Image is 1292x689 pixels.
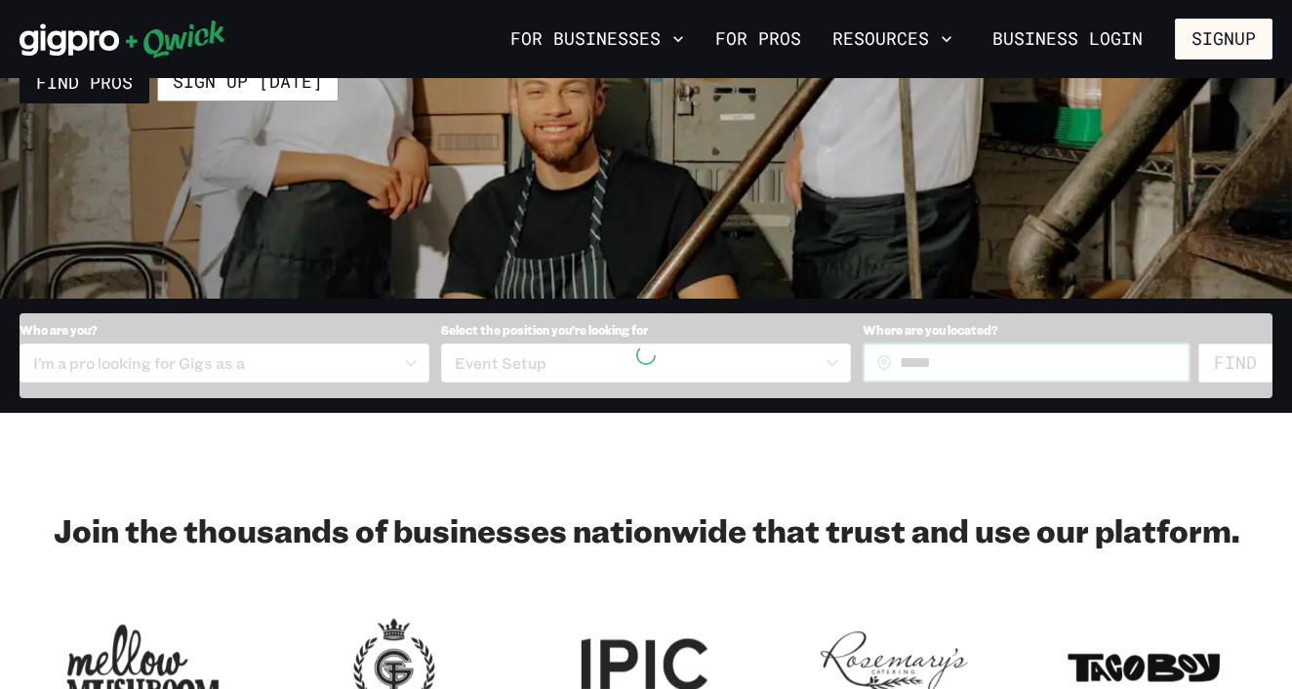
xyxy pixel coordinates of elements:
button: Resources [825,22,960,56]
a: Business Login [976,19,1159,60]
button: For Businesses [503,22,692,56]
button: Signup [1175,19,1272,60]
h2: Join the thousands of businesses nationwide that trust and use our platform. [20,510,1272,549]
a: Sign up [DATE] [157,62,339,101]
a: Find Pros [20,62,149,103]
a: For Pros [707,22,809,56]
